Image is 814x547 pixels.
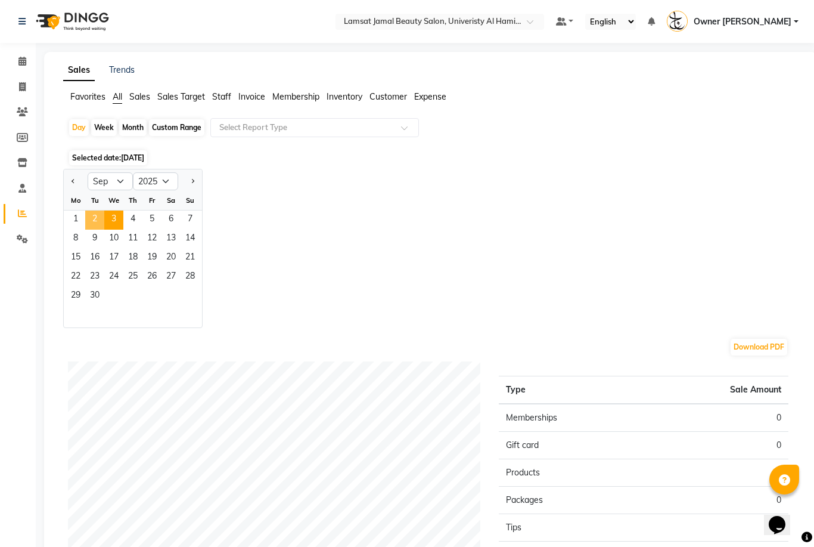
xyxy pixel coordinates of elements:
span: 29 [66,287,85,306]
div: Monday, September 8, 2025 [66,230,85,249]
span: Sales [129,91,150,102]
iframe: chat widget [764,499,802,535]
span: 25 [123,268,142,287]
div: Sunday, September 7, 2025 [181,211,200,230]
span: 4 [123,211,142,230]
div: Su [181,191,200,210]
div: Sunday, September 14, 2025 [181,230,200,249]
span: 24 [104,268,123,287]
span: 15 [66,249,85,268]
span: 28 [181,268,200,287]
td: Gift card [499,432,644,459]
img: logo [30,5,112,38]
div: Friday, September 19, 2025 [142,249,161,268]
div: Tuesday, September 2, 2025 [85,211,104,230]
td: Packages [499,487,644,514]
div: Custom Range [149,119,204,136]
div: Thursday, September 11, 2025 [123,230,142,249]
td: Products [499,459,644,487]
div: Wednesday, September 17, 2025 [104,249,123,268]
div: Sunday, September 28, 2025 [181,268,200,287]
span: 20 [161,249,181,268]
div: Thursday, September 18, 2025 [123,249,142,268]
span: 2 [85,211,104,230]
a: Trends [109,64,135,75]
span: Expense [414,91,446,102]
span: 22 [66,268,85,287]
span: 16 [85,249,104,268]
div: Tuesday, September 30, 2025 [85,287,104,306]
span: Membership [272,91,319,102]
div: Tuesday, September 16, 2025 [85,249,104,268]
button: Previous month [69,172,78,191]
td: 0 [644,432,788,459]
span: 5 [142,211,161,230]
span: All [113,91,122,102]
div: Tuesday, September 23, 2025 [85,268,104,287]
span: Selected date: [69,150,147,165]
div: Thursday, September 4, 2025 [123,211,142,230]
button: Download PDF [731,339,787,356]
div: Friday, September 5, 2025 [142,211,161,230]
div: Tu [85,191,104,210]
div: Saturday, September 20, 2025 [161,249,181,268]
span: 3 [104,211,123,230]
div: Sunday, September 21, 2025 [181,249,200,268]
span: 1 [66,211,85,230]
select: Select year [133,172,178,190]
div: Tuesday, September 9, 2025 [85,230,104,249]
span: 27 [161,268,181,287]
span: 13 [161,230,181,249]
div: We [104,191,123,210]
div: Wednesday, September 24, 2025 [104,268,123,287]
span: Favorites [70,91,105,102]
span: 14 [181,230,200,249]
td: 0 [644,514,788,542]
div: Monday, September 15, 2025 [66,249,85,268]
th: Type [499,376,644,404]
div: Mo [66,191,85,210]
div: Saturday, September 13, 2025 [161,230,181,249]
span: 9 [85,230,104,249]
select: Select month [88,172,133,190]
td: 0 [644,459,788,487]
span: Staff [212,91,231,102]
div: Th [123,191,142,210]
span: 26 [142,268,161,287]
span: Sales Target [157,91,205,102]
a: Sales [63,60,95,81]
div: Friday, September 12, 2025 [142,230,161,249]
div: Saturday, September 27, 2025 [161,268,181,287]
td: 0 [644,487,788,514]
td: Memberships [499,404,644,432]
span: 30 [85,287,104,306]
img: Owner Aliya [667,11,688,32]
span: 11 [123,230,142,249]
div: Fr [142,191,161,210]
span: [DATE] [121,153,144,162]
button: Next month [188,172,197,191]
div: Day [69,119,89,136]
span: 7 [181,211,200,230]
div: Monday, September 29, 2025 [66,287,85,306]
div: Saturday, September 6, 2025 [161,211,181,230]
span: 19 [142,249,161,268]
span: 23 [85,268,104,287]
div: Monday, September 1, 2025 [66,211,85,230]
div: Friday, September 26, 2025 [142,268,161,287]
div: Sa [161,191,181,210]
div: Thursday, September 25, 2025 [123,268,142,287]
td: Tips [499,514,644,542]
span: 6 [161,211,181,230]
span: Inventory [327,91,362,102]
span: 17 [104,249,123,268]
span: 8 [66,230,85,249]
span: Owner [PERSON_NAME] [694,16,791,28]
div: Wednesday, September 3, 2025 [104,211,123,230]
span: 21 [181,249,200,268]
span: Customer [369,91,407,102]
span: 18 [123,249,142,268]
div: Week [91,119,117,136]
span: Invoice [238,91,265,102]
div: Monday, September 22, 2025 [66,268,85,287]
